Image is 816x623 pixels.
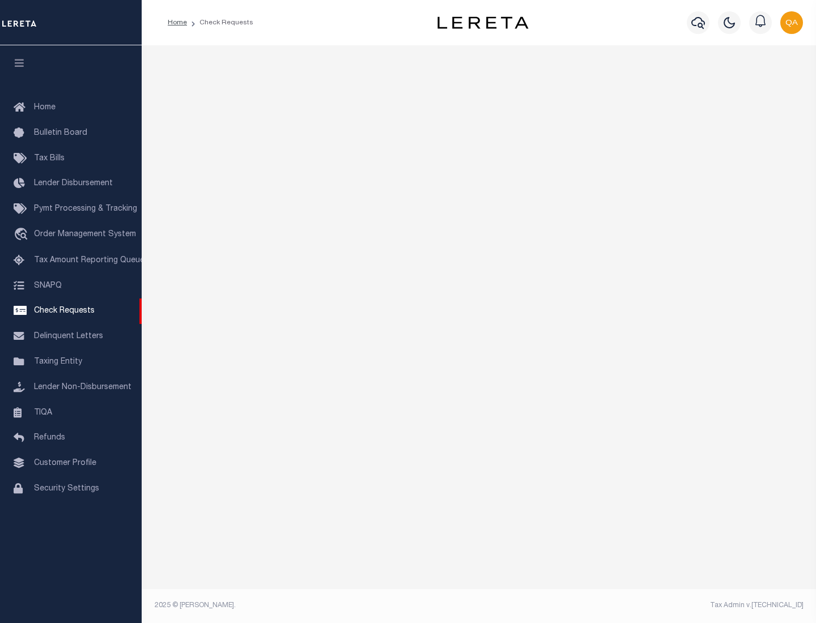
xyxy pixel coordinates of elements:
span: Lender Disbursement [34,180,113,187]
img: svg+xml;base64,PHN2ZyB4bWxucz0iaHR0cDovL3d3dy53My5vcmcvMjAwMC9zdmciIHBvaW50ZXItZXZlbnRzPSJub25lIi... [780,11,803,34]
li: Check Requests [187,18,253,28]
span: SNAPQ [34,281,62,289]
a: Home [168,19,187,26]
span: TIQA [34,408,52,416]
span: Customer Profile [34,459,96,467]
span: Tax Bills [34,155,65,163]
span: Lender Non-Disbursement [34,383,131,391]
span: Taxing Entity [34,358,82,366]
span: Home [34,104,56,112]
span: Refunds [34,434,65,442]
span: Tax Amount Reporting Queue [34,257,144,264]
span: Delinquent Letters [34,332,103,340]
span: Pymt Processing & Tracking [34,205,137,213]
span: Security Settings [34,485,99,493]
div: 2025 © [PERSON_NAME]. [146,600,479,611]
span: Order Management System [34,231,136,238]
img: logo-dark.svg [437,16,528,29]
i: travel_explore [14,228,32,242]
span: Check Requests [34,307,95,315]
span: Bulletin Board [34,129,87,137]
div: Tax Admin v.[TECHNICAL_ID] [487,600,804,611]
